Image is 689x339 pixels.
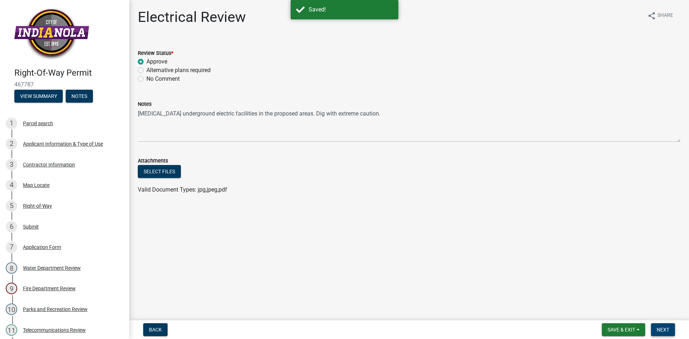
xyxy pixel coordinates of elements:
[14,81,115,88] span: 467787
[309,5,393,14] div: Saved!
[651,323,675,336] button: Next
[6,262,17,274] div: 8
[146,75,180,83] label: No Comment
[657,11,673,20] span: Share
[138,186,227,193] span: Valid Document Types: jpg,jpeg,pdf
[657,327,669,333] span: Next
[14,94,63,99] wm-modal-confirm: Summary
[23,121,53,126] div: Parcel search
[138,165,181,178] button: Select files
[23,162,75,167] div: Contractor Information
[602,323,645,336] button: Save & Exit
[143,323,168,336] button: Back
[642,9,679,23] button: shareShare
[23,183,50,188] div: Map Locate
[138,51,173,56] label: Review Status
[149,327,162,333] span: Back
[608,327,635,333] span: Save & Exit
[6,241,17,253] div: 7
[138,159,168,164] label: Attachments
[146,57,167,66] label: Approve
[647,11,656,20] i: share
[23,265,81,270] div: Water Department Review
[14,8,89,60] img: City of Indianola, Iowa
[6,118,17,129] div: 1
[6,221,17,232] div: 6
[14,68,123,78] h4: Right-Of-Way Permit
[138,102,151,107] label: Notes
[14,90,63,103] button: View Summary
[23,203,52,208] div: Right-of-Way
[23,328,86,333] div: Telecommunications Review
[138,9,246,26] h1: Electrical Review
[66,94,93,99] wm-modal-confirm: Notes
[6,159,17,170] div: 3
[23,224,39,229] div: Submit
[23,286,76,291] div: Fire Department Review
[23,245,61,250] div: Application Form
[6,179,17,191] div: 4
[66,90,93,103] button: Notes
[23,307,88,312] div: Parks and Recreation Review
[6,138,17,150] div: 2
[23,141,103,146] div: Applicant Information & Type of Use
[6,283,17,294] div: 9
[146,66,211,75] label: Alternative plans required
[6,324,17,336] div: 11
[6,303,17,315] div: 10
[6,200,17,212] div: 5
